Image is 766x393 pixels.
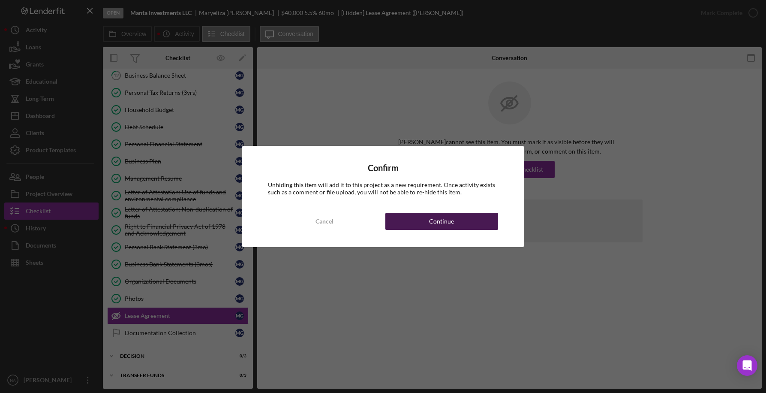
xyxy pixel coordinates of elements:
[268,181,498,195] div: Unhiding this item will add it to this project as a new requirement. Once activity exists such as...
[737,355,757,376] div: Open Intercom Messenger
[429,213,454,230] div: Continue
[315,213,333,230] div: Cancel
[268,163,498,173] h4: Confirm
[268,213,381,230] button: Cancel
[385,213,498,230] button: Continue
